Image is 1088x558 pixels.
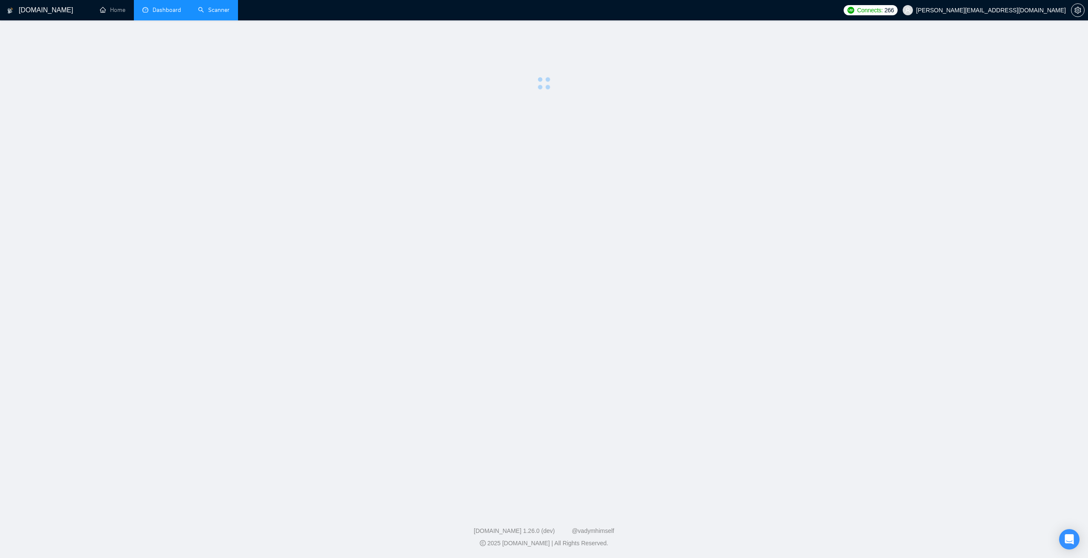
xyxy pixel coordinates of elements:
[100,6,125,14] a: homeHome
[847,7,854,14] img: upwork-logo.png
[153,6,181,14] span: Dashboard
[198,6,229,14] a: searchScanner
[884,6,894,15] span: 266
[905,7,911,13] span: user
[1071,7,1084,14] span: setting
[480,540,486,546] span: copyright
[1071,7,1085,14] a: setting
[7,539,1081,548] div: 2025 [DOMAIN_NAME] | All Rights Reserved.
[474,527,555,534] a: [DOMAIN_NAME] 1.26.0 (dev)
[857,6,883,15] span: Connects:
[1059,529,1079,550] div: Open Intercom Messenger
[1071,3,1085,17] button: setting
[572,527,614,534] a: @vadymhimself
[142,7,148,13] span: dashboard
[7,4,13,17] img: logo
